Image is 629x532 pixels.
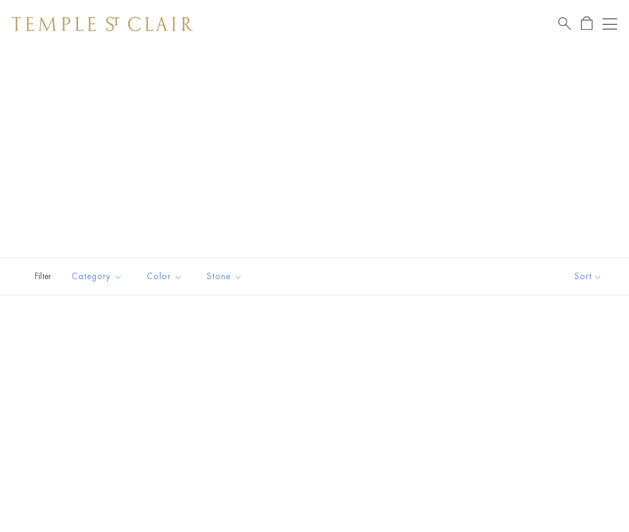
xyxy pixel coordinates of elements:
[603,17,617,31] button: Open navigation
[12,17,193,31] img: Temple St. Clair
[198,263,252,290] button: Stone
[63,263,132,290] button: Category
[66,269,132,284] span: Category
[548,258,629,295] button: Show sort by
[141,269,192,284] span: Color
[201,269,252,284] span: Stone
[138,263,192,290] button: Color
[558,16,571,31] a: Search
[581,16,592,31] a: Open Shopping Bag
